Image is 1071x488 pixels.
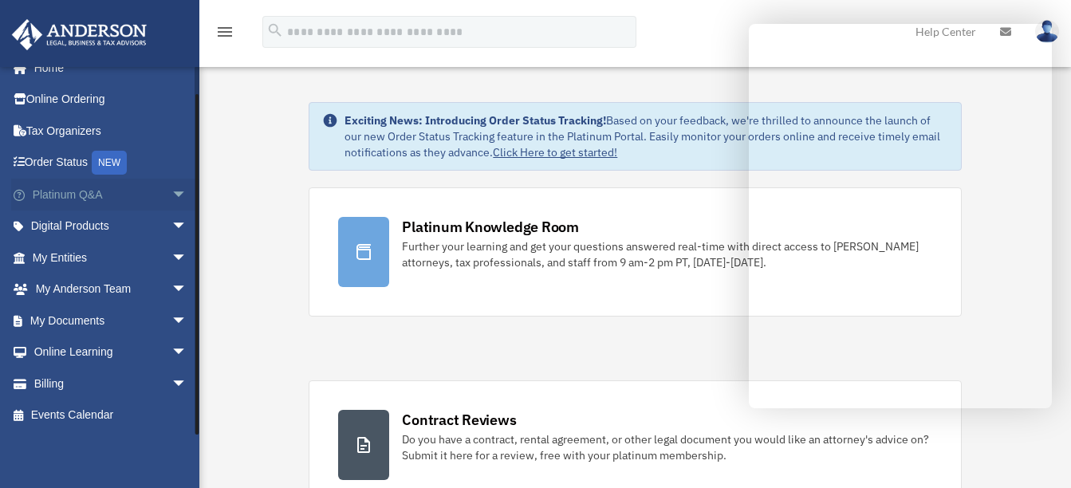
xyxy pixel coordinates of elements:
img: User Pic [1035,20,1059,43]
a: Events Calendar [11,399,211,431]
a: My Entitiesarrow_drop_down [11,242,211,274]
a: Tax Organizers [11,115,211,147]
span: arrow_drop_down [171,211,203,243]
a: My Documentsarrow_drop_down [11,305,211,336]
div: Based on your feedback, we're thrilled to announce the launch of our new Order Status Tracking fe... [345,112,947,160]
div: Further your learning and get your questions answered real-time with direct access to [PERSON_NAM... [402,238,931,270]
span: arrow_drop_down [171,274,203,306]
iframe: Chat Window [749,24,1052,408]
a: Digital Productsarrow_drop_down [11,211,211,242]
a: Billingarrow_drop_down [11,368,211,399]
a: Home [11,52,203,84]
div: Contract Reviews [402,410,516,430]
div: Do you have a contract, rental agreement, or other legal document you would like an attorney's ad... [402,431,931,463]
span: arrow_drop_down [171,305,203,337]
img: Anderson Advisors Platinum Portal [7,19,152,50]
span: arrow_drop_down [171,368,203,400]
a: menu [215,28,234,41]
a: Platinum Knowledge Room Further your learning and get your questions answered real-time with dire... [309,187,961,317]
a: Order StatusNEW [11,147,211,179]
a: Online Ordering [11,84,211,116]
i: menu [215,22,234,41]
strong: Exciting News: Introducing Order Status Tracking! [345,113,606,128]
i: search [266,22,284,39]
span: arrow_drop_down [171,179,203,211]
a: Click Here to get started! [493,145,617,159]
span: arrow_drop_down [171,336,203,369]
a: Online Learningarrow_drop_down [11,336,211,368]
div: NEW [92,151,127,175]
a: Platinum Q&Aarrow_drop_down [11,179,211,211]
a: My Anderson Teamarrow_drop_down [11,274,211,305]
span: arrow_drop_down [171,242,203,274]
div: Platinum Knowledge Room [402,217,579,237]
